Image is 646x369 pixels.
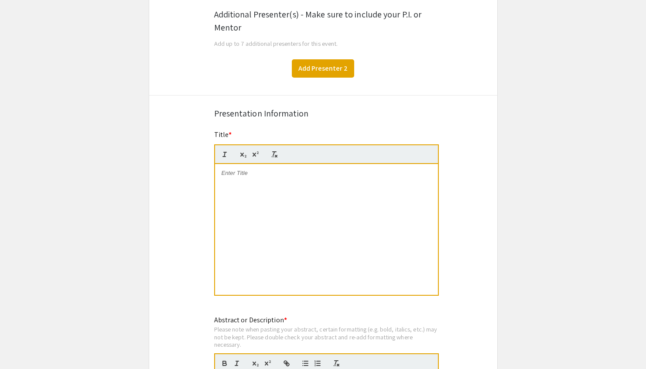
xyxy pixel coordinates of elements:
[214,315,287,325] mat-label: Abstract or Description
[7,330,37,362] iframe: Chat
[214,325,439,348] div: Please note when pasting your abstract, certain formatting (e.g. bold, italics, etc.) may not be ...
[214,130,232,139] mat-label: Title
[214,39,338,48] span: Add up to 7 additional presenters for this event.
[292,59,354,78] button: Add Presenter 2
[214,8,432,34] div: Additional Presenter(s) - Make sure to include your P.I. or Mentor
[214,107,432,120] div: Presentation Information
